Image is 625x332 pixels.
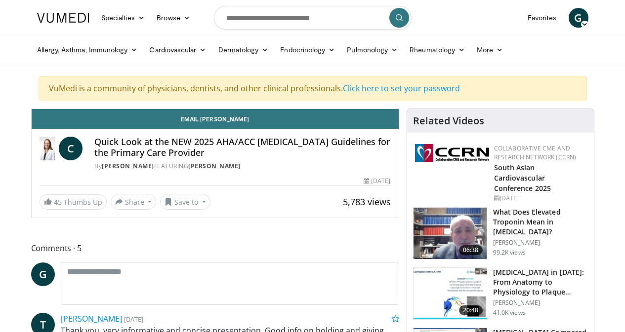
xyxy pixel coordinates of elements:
a: Cardiovascular [143,40,212,60]
a: Endocrinology [274,40,341,60]
h4: Related Videos [413,115,484,127]
a: Favorites [522,8,563,28]
small: [DATE] [124,315,143,324]
a: Specialties [95,8,151,28]
a: Dermatology [212,40,275,60]
a: 06:38 What Does Elevated Troponin Mean in [MEDICAL_DATA]? [PERSON_NAME] 99.2K views [413,207,588,259]
span: 06:38 [459,245,483,255]
img: 98daf78a-1d22-4ebe-927e-10afe95ffd94.150x105_q85_crop-smart_upscale.jpg [414,208,487,259]
a: Allergy, Asthma, Immunology [31,40,144,60]
a: Click here to set your password [343,83,460,94]
h3: [MEDICAL_DATA] in [DATE]: From Anatomy to Physiology to Plaque Burden and … [493,267,588,297]
h3: What Does Elevated Troponin Mean in [MEDICAL_DATA]? [493,207,588,237]
p: 99.2K views [493,249,526,257]
a: G [31,262,55,286]
img: Dr. Catherine P. Benziger [40,137,55,160]
button: Share [111,194,157,210]
a: G [569,8,588,28]
span: 5,783 views [343,196,391,208]
span: 20:48 [459,305,483,315]
p: 41.0K views [493,309,526,317]
a: Collaborative CME and Research Network (CCRN) [494,144,577,161]
a: C [59,137,83,160]
p: [PERSON_NAME] [493,239,588,247]
a: Browse [151,8,196,28]
input: Search topics, interventions [214,6,412,30]
a: [PERSON_NAME] [102,162,154,170]
a: South Asian Cardiovascular Conference 2025 [494,163,551,193]
div: [DATE] [364,177,390,185]
div: By FEATURING [94,162,390,171]
p: [PERSON_NAME] [493,299,588,307]
a: Rheumatology [404,40,471,60]
a: Email [PERSON_NAME] [32,109,399,129]
a: More [471,40,509,60]
span: 45 [54,197,62,207]
img: a04ee3ba-8487-4636-b0fb-5e8d268f3737.png.150x105_q85_autocrop_double_scale_upscale_version-0.2.png [415,144,489,162]
button: Save to [160,194,210,210]
img: 823da73b-7a00-425d-bb7f-45c8b03b10c3.150x105_q85_crop-smart_upscale.jpg [414,268,487,319]
a: Pulmonology [341,40,404,60]
span: Comments 5 [31,242,399,255]
a: [PERSON_NAME] [188,162,241,170]
a: [PERSON_NAME] [61,313,122,324]
a: 45 Thumbs Up [40,194,107,210]
img: VuMedi Logo [37,13,89,23]
h4: Quick Look at the NEW 2025 AHA/ACC [MEDICAL_DATA] Guidelines for the Primary Care Provider [94,137,390,158]
div: VuMedi is a community of physicians, dentists, and other clinical professionals. [39,76,587,101]
div: [DATE] [494,194,586,203]
a: 20:48 [MEDICAL_DATA] in [DATE]: From Anatomy to Physiology to Plaque Burden and … [PERSON_NAME] 4... [413,267,588,320]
